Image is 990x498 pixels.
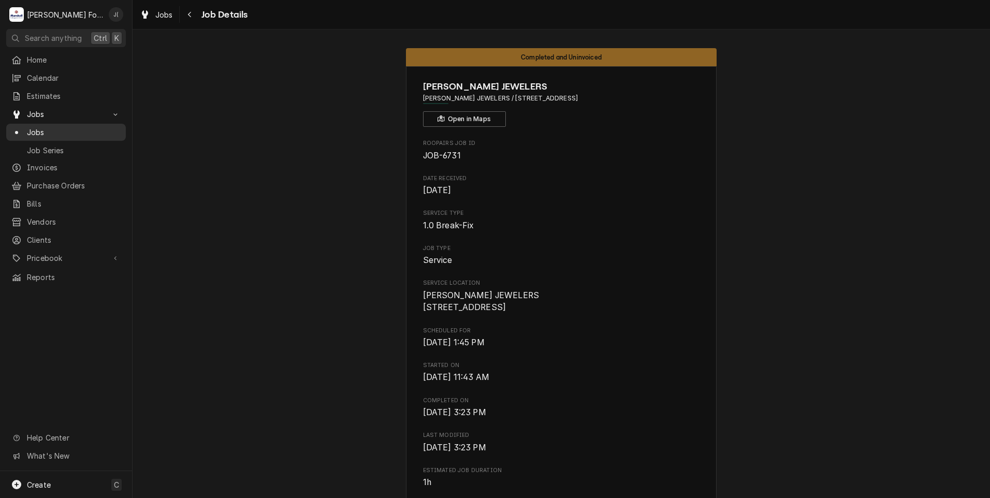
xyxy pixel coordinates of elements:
[114,33,119,43] span: K
[423,185,452,195] span: [DATE]
[27,198,121,209] span: Bills
[423,289,700,314] span: Service Location
[27,145,121,156] span: Job Series
[109,7,123,22] div: Jeff Debigare (109)'s Avatar
[423,80,700,94] span: Name
[423,338,485,347] span: [DATE] 1:45 PM
[423,361,700,384] div: Started On
[6,195,126,212] a: Bills
[6,106,126,123] a: Go to Jobs
[27,480,51,489] span: Create
[182,6,198,23] button: Navigate back
[109,7,123,22] div: J(
[6,51,126,68] a: Home
[423,219,700,232] span: Service Type
[406,48,717,66] div: Status
[423,327,700,335] span: Scheduled For
[27,72,121,83] span: Calendar
[25,33,82,43] span: Search anything
[6,429,126,446] a: Go to Help Center
[423,255,453,265] span: Service
[423,244,700,253] span: Job Type
[136,6,177,23] a: Jobs
[423,372,489,382] span: [DATE] 11:43 AM
[6,447,126,464] a: Go to What's New
[27,54,121,65] span: Home
[423,443,486,452] span: [DATE] 3:23 PM
[27,180,121,191] span: Purchase Orders
[198,8,248,22] span: Job Details
[9,7,24,22] div: M
[6,159,126,176] a: Invoices
[423,244,700,267] div: Job Type
[423,184,700,197] span: Date Received
[423,221,474,230] span: 1.0 Break-Fix
[27,450,120,461] span: What's New
[423,431,700,440] span: Last Modified
[6,69,126,86] a: Calendar
[6,29,126,47] button: Search anythingCtrlK
[423,174,700,183] span: Date Received
[423,406,700,419] span: Completed On
[27,9,103,20] div: [PERSON_NAME] Food Equipment Service
[423,139,700,162] div: Roopairs Job ID
[155,9,173,20] span: Jobs
[6,124,126,141] a: Jobs
[423,209,700,217] span: Service Type
[6,142,126,159] a: Job Series
[423,279,700,314] div: Service Location
[423,290,540,313] span: [PERSON_NAME] JEWELERS [STREET_ADDRESS]
[27,109,105,120] span: Jobs
[27,235,121,245] span: Clients
[27,91,121,101] span: Estimates
[6,269,126,286] a: Reports
[423,371,700,384] span: Started On
[27,432,120,443] span: Help Center
[9,7,24,22] div: Marshall Food Equipment Service's Avatar
[6,177,126,194] a: Purchase Orders
[423,477,431,487] span: 1h
[423,279,700,287] span: Service Location
[423,476,700,489] span: Estimated Job Duration
[423,431,700,453] div: Last Modified
[423,150,700,162] span: Roopairs Job ID
[423,80,700,127] div: Client Information
[6,231,126,248] a: Clients
[423,254,700,267] span: Job Type
[423,407,486,417] span: [DATE] 3:23 PM
[423,94,700,103] span: Address
[27,127,121,138] span: Jobs
[423,139,700,148] span: Roopairs Job ID
[27,216,121,227] span: Vendors
[423,466,700,475] span: Estimated Job Duration
[27,253,105,263] span: Pricebook
[94,33,107,43] span: Ctrl
[27,272,121,283] span: Reports
[114,479,119,490] span: C
[423,111,506,127] button: Open in Maps
[423,336,700,349] span: Scheduled For
[6,87,126,105] a: Estimates
[6,250,126,267] a: Go to Pricebook
[521,54,602,61] span: Completed and Uninvoiced
[423,397,700,419] div: Completed On
[423,151,461,160] span: JOB-6731
[423,327,700,349] div: Scheduled For
[423,361,700,370] span: Started On
[423,209,700,231] div: Service Type
[6,213,126,230] a: Vendors
[423,442,700,454] span: Last Modified
[423,174,700,197] div: Date Received
[423,397,700,405] span: Completed On
[423,466,700,489] div: Estimated Job Duration
[27,162,121,173] span: Invoices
